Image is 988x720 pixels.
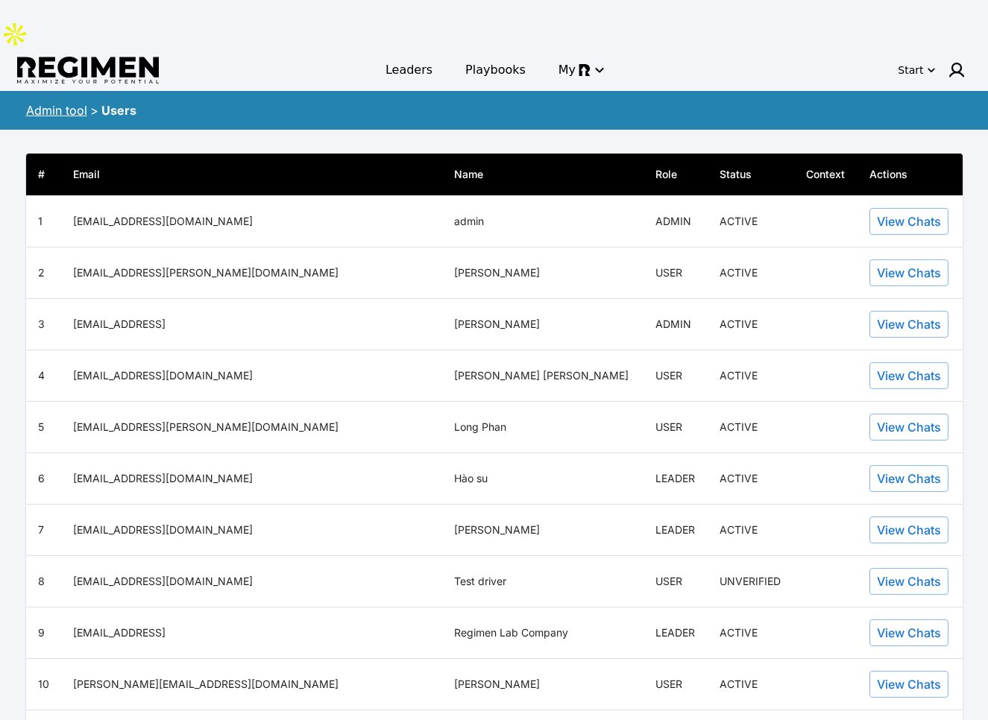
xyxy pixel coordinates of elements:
span: Leaders [386,61,432,79]
th: [PERSON_NAME][EMAIL_ADDRESS][DOMAIN_NAME] [61,659,442,710]
a: Playbooks [456,57,535,83]
button: View Chats [869,619,948,646]
a: Leaders [377,57,441,83]
th: 4 [26,350,62,402]
th: LEADER [644,607,708,659]
button: View Chats [869,517,948,543]
a: Admin tool [26,103,87,118]
th: [EMAIL_ADDRESS] [61,607,442,659]
th: [EMAIL_ADDRESS][PERSON_NAME][DOMAIN_NAME] [61,247,442,299]
div: Users [101,101,136,119]
div: Start [898,63,923,78]
th: [EMAIL_ADDRESS] [61,299,442,350]
button: View Chats [869,311,948,338]
th: [PERSON_NAME] [442,299,644,350]
th: ADMIN [644,299,708,350]
th: Hào su [442,453,644,505]
th: # [26,154,62,196]
th: USER [644,659,708,710]
th: [EMAIL_ADDRESS][DOMAIN_NAME] [61,556,442,607]
span: My [558,61,576,79]
button: View Chats [869,208,948,235]
button: View Chats [869,568,948,595]
th: [PERSON_NAME] [442,247,644,299]
th: [PERSON_NAME] [442,659,644,710]
th: USER [644,247,708,299]
th: [EMAIL_ADDRESS][PERSON_NAME][DOMAIN_NAME] [61,402,442,453]
th: 2 [26,247,62,299]
th: Actions [858,154,962,196]
span: Playbooks [465,61,526,79]
td: ACTIVE [708,350,794,402]
td: ACTIVE [708,196,794,247]
button: My [550,57,611,83]
td: UNVERIFIED [708,556,794,607]
th: USER [644,556,708,607]
div: > [90,101,98,119]
th: USER [644,350,708,402]
th: 8 [26,556,62,607]
button: View Chats [869,671,948,698]
td: ACTIVE [708,505,794,556]
td: ACTIVE [708,607,794,659]
th: admin [442,196,644,247]
td: ACTIVE [708,453,794,505]
th: Regimen Lab Company [442,607,644,659]
th: [PERSON_NAME] [442,505,644,556]
th: LEADER [644,505,708,556]
th: USER [644,402,708,453]
button: View Chats [869,259,948,286]
th: [EMAIL_ADDRESS][DOMAIN_NAME] [61,350,442,402]
th: LEADER [644,453,708,505]
th: 1 [26,196,62,247]
th: Context [794,154,858,196]
th: Role [644,154,708,196]
th: [EMAIL_ADDRESS][DOMAIN_NAME] [61,505,442,556]
th: Long Phan [442,402,644,453]
th: [EMAIL_ADDRESS][DOMAIN_NAME] [61,453,442,505]
th: 6 [26,453,62,505]
th: Name [442,154,644,196]
button: View Chats [869,414,948,440]
button: View Chats [869,465,948,492]
th: [EMAIL_ADDRESS][DOMAIN_NAME] [61,196,442,247]
th: ADMIN [644,196,708,247]
td: ACTIVE [708,247,794,299]
button: View Chats [869,362,948,389]
th: [PERSON_NAME] [PERSON_NAME] [442,350,644,402]
td: ACTIVE [708,402,794,453]
td: ACTIVE [708,659,794,710]
th: 9 [26,607,62,659]
td: ACTIVE [708,299,794,350]
th: 10 [26,659,62,710]
button: Start [895,58,938,82]
th: 7 [26,505,62,556]
th: Test driver [442,556,644,607]
th: Email [61,154,442,196]
img: Regimen logo [17,57,159,84]
th: Status [708,154,794,196]
th: 5 [26,402,62,453]
th: 3 [26,299,62,350]
img: user icon [948,61,966,79]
